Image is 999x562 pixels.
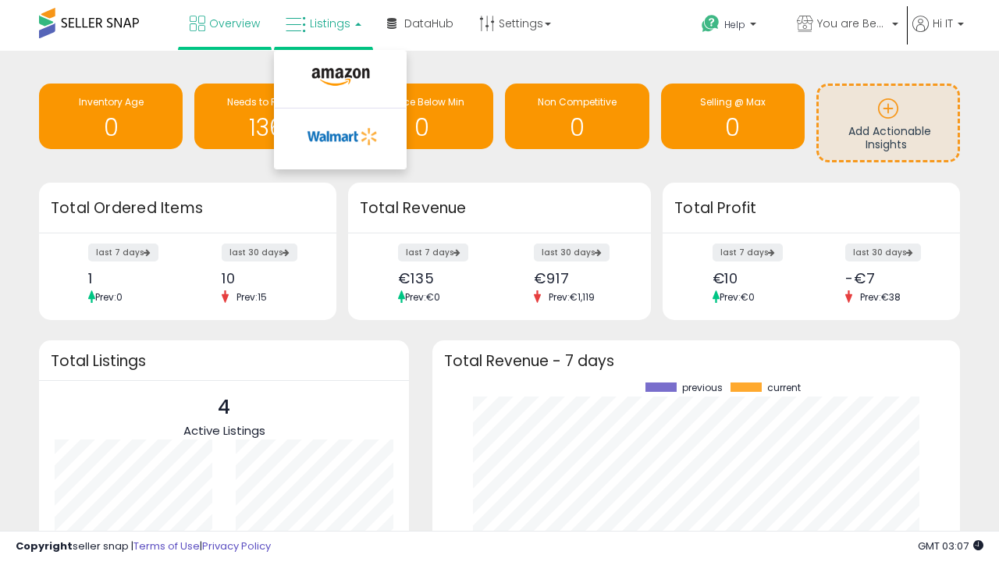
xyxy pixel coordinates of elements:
a: Inventory Age 0 [39,84,183,149]
span: Non Competitive [538,95,617,108]
span: Inventory Age [79,95,144,108]
a: Needs to Reprice 136 [194,84,338,149]
span: current [767,382,801,393]
div: €135 [398,270,488,286]
h3: Total Ordered Items [51,197,325,219]
h1: 0 [47,115,175,140]
span: Listings [310,16,350,31]
div: seller snap | | [16,539,271,554]
span: Prev: €38 [852,290,908,304]
span: Prev: €0 [720,290,755,304]
span: Prev: €1,119 [541,290,603,304]
span: Prev: 15 [229,290,275,304]
h3: Total Revenue - 7 days [444,355,948,367]
div: 1 [88,270,176,286]
span: Hi IT [933,16,953,31]
label: last 30 days [534,244,610,261]
label: last 7 days [88,244,158,261]
h1: 0 [669,115,797,140]
a: Terms of Use [133,539,200,553]
h1: 0 [513,115,641,140]
span: previous [682,382,723,393]
a: Selling @ Max 0 [661,84,805,149]
i: Get Help [701,14,720,34]
span: Active Listings [183,422,265,439]
span: Prev: €0 [405,290,440,304]
div: -€7 [845,270,933,286]
a: Help [689,2,783,51]
h3: Total Listings [51,355,397,367]
span: You are Beautiful (IT) [817,16,887,31]
a: Add Actionable Insights [819,86,958,160]
span: 2025-09-16 03:07 GMT [918,539,983,553]
a: Privacy Policy [202,539,271,553]
span: Help [724,18,745,31]
span: Add Actionable Insights [848,123,931,153]
label: last 7 days [398,244,468,261]
span: DataHub [404,16,453,31]
h1: 0 [357,115,485,140]
strong: Copyright [16,539,73,553]
div: €10 [713,270,800,286]
label: last 30 days [845,244,921,261]
div: 10 [222,270,309,286]
label: last 30 days [222,244,297,261]
span: BB Price Below Min [379,95,464,108]
span: Selling @ Max [700,95,766,108]
h3: Total Profit [674,197,948,219]
a: Non Competitive 0 [505,84,649,149]
a: BB Price Below Min 0 [350,84,493,149]
span: Needs to Reprice [227,95,306,108]
div: €917 [534,270,624,286]
h3: Total Revenue [360,197,639,219]
a: Hi IT [912,16,964,51]
label: last 7 days [713,244,783,261]
p: 4 [183,393,265,422]
span: Overview [209,16,260,31]
span: Prev: 0 [95,290,123,304]
h1: 136 [202,115,330,140]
